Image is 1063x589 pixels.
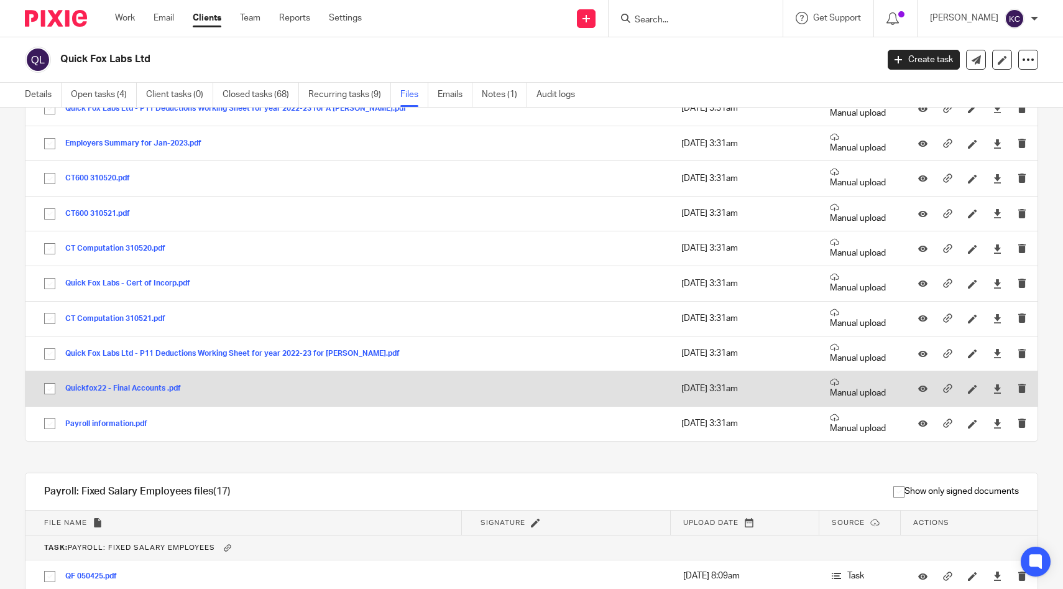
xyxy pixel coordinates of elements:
[38,132,62,155] input: Select
[681,172,805,185] p: [DATE] 3:31am
[536,83,584,107] a: Audit logs
[438,83,472,107] a: Emails
[482,83,527,107] a: Notes (1)
[44,485,231,498] h1: Payroll: Fixed Salary Employees files
[830,378,888,399] p: Manual upload
[681,137,805,150] p: [DATE] 3:31am
[65,315,175,323] button: CT Computation 310521.pdf
[830,167,888,189] p: Manual upload
[38,202,62,226] input: Select
[65,104,416,113] button: Quick Fox Labs Ltd - P11 Deductions Working Sheet for year 2022-23 for A [PERSON_NAME].pdf
[154,12,174,24] a: Email
[25,47,51,73] img: svg%3E
[65,420,157,429] button: Payroll information.pdf
[38,307,62,330] input: Select
[830,132,888,154] p: Manual upload
[888,50,960,70] a: Create task
[993,312,1002,325] a: Download
[893,485,1019,498] span: Show only signed documents
[65,174,139,183] button: CT600 310520.pdf
[308,83,391,107] a: Recurring tasks (9)
[71,83,137,107] a: Open tasks (4)
[1005,9,1024,29] img: svg%3E
[65,350,409,358] button: Quick Fox Labs Ltd - P11 Deductions Working Sheet for year 2022-23 for [PERSON_NAME].pdf
[681,277,805,290] p: [DATE] 3:31am
[44,519,87,526] span: File name
[830,203,888,225] p: Manual upload
[279,12,310,24] a: Reports
[683,570,807,582] p: [DATE] 8:09am
[993,570,1002,582] a: Download
[832,519,865,526] span: Source
[681,207,805,220] p: [DATE] 3:31am
[681,417,805,430] p: [DATE] 3:31am
[681,312,805,325] p: [DATE] 3:31am
[830,272,888,294] p: Manual upload
[38,237,62,261] input: Select
[38,377,62,401] input: Select
[115,12,135,24] a: Work
[146,83,213,107] a: Client tasks (0)
[993,348,1002,360] a: Download
[633,15,745,26] input: Search
[683,519,739,526] span: Upload date
[65,572,126,581] button: QF 050425.pdf
[993,102,1002,114] a: Download
[681,102,805,114] p: [DATE] 3:31am
[193,12,221,24] a: Clients
[830,238,888,259] p: Manual upload
[213,486,231,496] span: (17)
[681,242,805,254] p: [DATE] 3:31am
[993,137,1002,150] a: Download
[913,519,949,526] span: Actions
[930,12,998,24] p: [PERSON_NAME]
[240,12,260,24] a: Team
[25,83,62,107] a: Details
[44,544,68,551] b: Task:
[38,565,62,588] input: Select
[830,413,888,435] p: Manual upload
[400,83,428,107] a: Files
[993,243,1002,255] a: Download
[481,519,525,526] span: Signature
[993,172,1002,185] a: Download
[25,10,87,27] img: Pixie
[65,210,139,218] button: CT600 310521.pdf
[38,167,62,190] input: Select
[830,98,888,119] p: Manual upload
[993,207,1002,220] a: Download
[38,97,62,121] input: Select
[832,570,888,582] p: Task
[329,12,362,24] a: Settings
[38,412,62,435] input: Select
[223,83,299,107] a: Closed tasks (68)
[38,272,62,295] input: Select
[993,277,1002,290] a: Download
[813,14,861,22] span: Get Support
[65,139,211,148] button: Employers Summary for Jan-2023.pdf
[993,383,1002,395] a: Download
[830,308,888,330] p: Manual upload
[681,383,805,395] p: [DATE] 3:31am
[60,53,707,66] h2: Quick Fox Labs Ltd
[65,384,190,393] button: Quickfox22 - Final Accounts .pdf
[993,417,1002,430] a: Download
[681,347,805,359] p: [DATE] 3:31am
[44,544,215,551] span: Payroll: Fixed Salary Employees
[38,342,62,366] input: Select
[830,343,888,364] p: Manual upload
[65,279,200,288] button: Quick Fox Labs - Cert of Incorp.pdf
[65,244,175,253] button: CT Computation 310520.pdf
